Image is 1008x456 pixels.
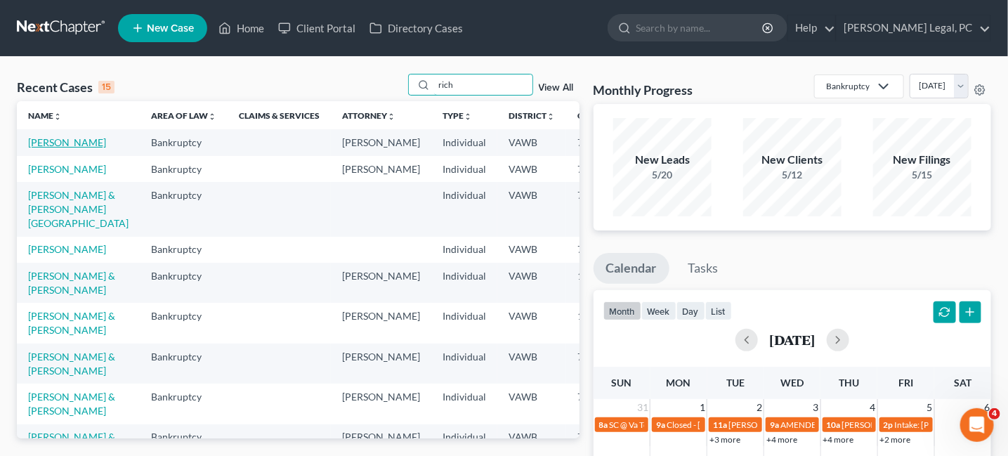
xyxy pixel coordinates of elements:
td: Individual [431,156,497,182]
span: AMENDED PLAN DUE FOR [PERSON_NAME] [780,419,950,430]
div: Bankruptcy [826,80,870,92]
td: 7 [566,156,636,182]
i: unfold_more [387,112,395,121]
span: 31 [636,399,650,416]
span: Sun [612,377,632,389]
div: 15 [98,81,114,93]
td: Individual [431,129,497,155]
div: New Clients [743,152,842,168]
span: 11a [713,419,727,430]
span: 3 [812,399,820,416]
a: Typeunfold_more [443,110,472,121]
a: View All [539,83,574,93]
a: Calendar [594,253,669,284]
td: VAWB [497,344,566,384]
td: Bankruptcy [140,129,228,155]
a: Chapterunfold_more [577,110,625,121]
a: [PERSON_NAME] Legal, PC [837,15,990,41]
a: Home [211,15,271,41]
div: New Filings [873,152,971,168]
input: Search by name... [434,74,532,95]
a: +3 more [709,434,740,445]
a: Client Portal [271,15,362,41]
input: Search by name... [636,15,764,41]
span: Closed - [DATE] - Closed [667,419,755,430]
a: Nameunfold_more [28,110,62,121]
span: 6 [983,399,991,416]
span: 10a [827,419,841,430]
td: Individual [431,182,497,236]
i: unfold_more [53,112,62,121]
button: week [641,301,676,320]
a: +2 more [880,434,911,445]
span: 8a [599,419,608,430]
td: Bankruptcy [140,156,228,182]
a: Area of Lawunfold_more [151,110,216,121]
span: Thu [839,377,859,389]
a: [PERSON_NAME] [28,243,106,255]
td: Bankruptcy [140,303,228,343]
td: VAWB [497,156,566,182]
td: VAWB [497,237,566,263]
a: [PERSON_NAME] [28,163,106,175]
span: 4 [869,399,877,416]
td: 13 [566,263,636,303]
td: 7 [566,129,636,155]
span: Tue [726,377,745,389]
span: New Case [147,23,194,34]
span: 4 [989,408,1000,419]
td: VAWB [497,129,566,155]
td: Individual [431,384,497,424]
h3: Monthly Progress [594,82,693,98]
th: Claims & Services [228,101,331,129]
a: Help [788,15,835,41]
i: unfold_more [546,112,555,121]
td: 13 [566,303,636,343]
span: Sat [954,377,971,389]
button: day [676,301,705,320]
a: +4 more [823,434,854,445]
td: [PERSON_NAME] [331,384,431,424]
h2: [DATE] [769,332,816,347]
td: 7 [566,237,636,263]
a: +4 more [766,434,797,445]
a: [PERSON_NAME] & [PERSON_NAME] [28,391,115,417]
td: VAWB [497,263,566,303]
span: 9a [656,419,665,430]
td: Bankruptcy [140,344,228,384]
span: 5 [926,399,934,416]
td: VAWB [497,303,566,343]
td: Bankruptcy [140,384,228,424]
span: Mon [667,377,691,389]
span: 2 [755,399,764,416]
div: 5/15 [873,168,971,182]
td: Individual [431,237,497,263]
a: [PERSON_NAME] & [PERSON_NAME] [28,310,115,336]
td: [PERSON_NAME] [331,344,431,384]
td: Bankruptcy [140,182,228,236]
a: [PERSON_NAME] [28,136,106,148]
a: Directory Cases [362,15,470,41]
td: Individual [431,263,497,303]
td: 7 [566,182,636,236]
span: 9a [770,419,779,430]
div: 5/20 [613,168,712,182]
span: Fri [898,377,913,389]
td: [PERSON_NAME] [331,263,431,303]
button: month [603,301,641,320]
div: Recent Cases [17,79,114,96]
span: 1 [698,399,707,416]
div: New Leads [613,152,712,168]
td: VAWB [497,384,566,424]
i: unfold_more [464,112,472,121]
a: [PERSON_NAME] & [PERSON_NAME][GEOGRAPHIC_DATA] [28,189,129,229]
i: unfold_more [208,112,216,121]
button: list [705,301,732,320]
a: [PERSON_NAME] & [PERSON_NAME] [28,351,115,377]
td: 7 [566,384,636,424]
div: 5/12 [743,168,842,182]
td: VAWB [497,182,566,236]
a: Tasks [676,253,731,284]
td: [PERSON_NAME] [331,303,431,343]
td: [PERSON_NAME] [331,129,431,155]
